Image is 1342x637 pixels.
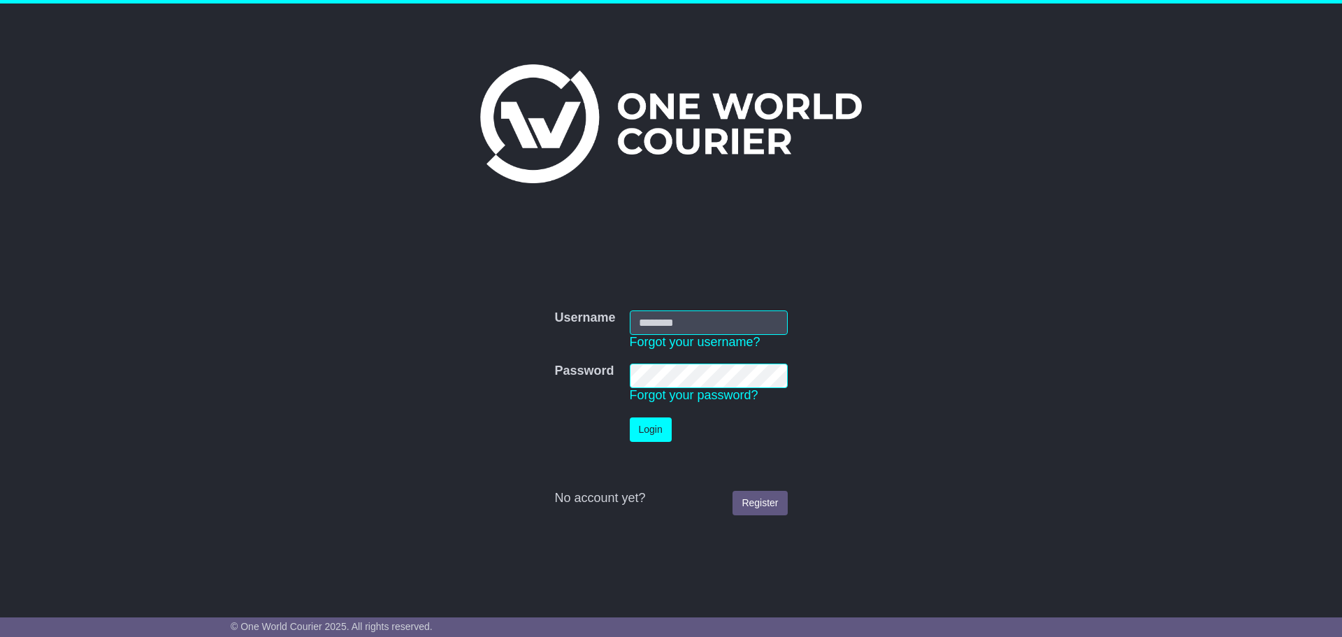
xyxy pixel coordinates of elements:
a: Register [733,491,787,515]
img: One World [480,64,862,183]
div: No account yet? [554,491,787,506]
span: © One World Courier 2025. All rights reserved. [231,621,433,632]
button: Login [630,417,672,442]
a: Forgot your username? [630,335,760,349]
a: Forgot your password? [630,388,758,402]
label: Username [554,310,615,326]
label: Password [554,364,614,379]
